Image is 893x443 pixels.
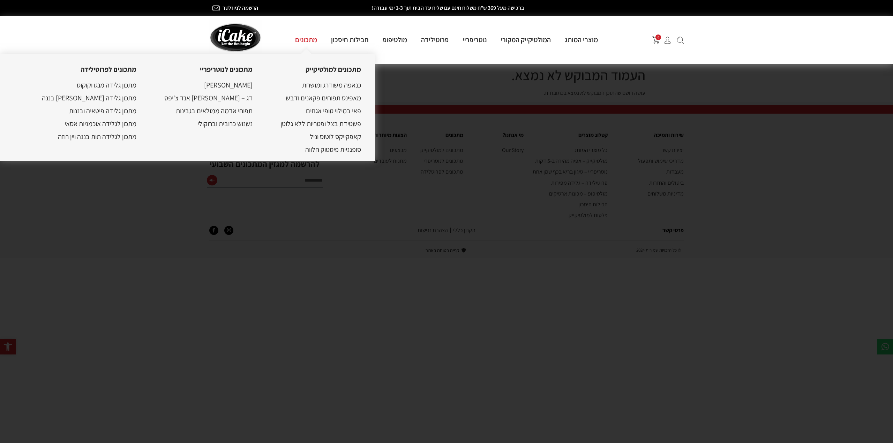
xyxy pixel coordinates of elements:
[324,35,376,44] a: חבילות חיסכון
[176,106,253,115] a: תפוחי אדמה ממולאים בגבינות
[204,81,253,90] a: [PERSON_NAME]
[414,35,456,44] a: פרוטילידה
[652,36,660,44] button: פתח עגלת קניות צדדית
[223,4,258,12] a: הרשמה לניוזלטר
[200,65,253,74] a: מתכונים לנוטריפריי
[456,35,494,44] a: נוטריפריי
[81,65,136,74] a: מתכונים לפרוטילידה
[42,93,136,102] a: מתכון גלידה [PERSON_NAME] בננה
[197,119,253,128] a: נשנוש כרובית וברוקולי
[77,81,136,90] a: מתכון גלידה מנגו וקוקוס
[312,5,584,11] h2: ברכישה מעל 369 ש"ח משלוח חינם עם שליח עד הבית תוך 1-3 ימי עבודה!
[58,132,136,141] a: מתכון לגלידה תות בננה ויין רוזה
[65,119,136,128] a: מתכון לגלידה אוכמניות אסאי
[280,119,361,128] a: פשטידת בצל ופטריות ללא גלוטן
[310,132,361,141] a: קאפקייקס לוטוס וניל
[494,35,558,44] a: המולטיקייק המקורי
[164,93,253,102] a: דג – [PERSON_NAME] אנד צ'יפס
[286,93,361,102] a: מאפינס תפוחים פקאנים ודבש
[302,81,361,90] a: כנאפה משודרג ומושחת
[558,35,605,44] a: מוצרי המותג
[69,106,136,115] a: מתכון גלידה פיטאיה ובננות
[652,36,660,44] img: shopping-cart.png
[305,145,361,154] a: סופגניית פיסטוק חלווה
[306,65,361,74] a: מתכונים למולטיקייק
[306,106,361,115] a: פאי במילוי טופי אגוזים
[655,35,661,40] span: 0
[376,35,414,44] a: מולטיפופ
[288,35,324,44] a: מתכונים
